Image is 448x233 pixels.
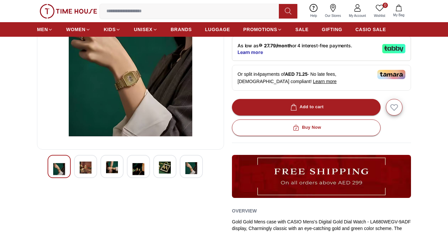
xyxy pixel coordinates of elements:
span: Our Stores [322,13,344,18]
img: ... [40,4,97,19]
img: CASIO Mens's Digital Gold Dial Watch - LA680WEGV-9ADF [106,161,118,176]
span: AED 71.25 [285,71,307,77]
span: 0 [383,3,388,8]
a: PROMOTIONS [243,23,282,35]
a: Our Stores [321,3,345,20]
a: MEN [37,23,53,35]
img: ... [232,155,411,198]
a: Help [306,3,321,20]
div: Or split in 4 payments of - No late fees, [DEMOGRAPHIC_DATA] compliant! [232,65,411,91]
a: KIDS [104,23,121,35]
button: Buy Now [232,119,381,136]
div: Add to cart [289,103,324,111]
span: MEN [37,26,48,33]
span: WOMEN [66,26,86,33]
span: Learn more [313,79,337,84]
img: Tamara [377,70,405,79]
img: CASIO Mens's Digital Gold Dial Watch - LA680WEGV-9ADF [132,161,144,176]
span: PROMOTIONS [243,26,277,33]
a: LUGGAGE [205,23,230,35]
span: KIDS [104,26,116,33]
a: BRANDS [171,23,192,35]
span: LUGGAGE [205,26,230,33]
img: CASIO Mens's Digital Gold Dial Watch - LA680WEGV-9ADF [159,161,171,176]
a: GIFTING [322,23,342,35]
span: Wishlist [371,13,388,18]
span: Help [308,13,320,18]
div: Buy Now [291,124,321,131]
span: CASIO SALE [355,26,386,33]
button: My Bag [389,3,408,19]
span: SALE [295,26,309,33]
img: CASIO Mens's Digital Gold Dial Watch - LA680WEGV-9ADF [80,161,92,176]
a: SALE [295,23,309,35]
img: CASIO Mens's Digital Gold Dial Watch - LA680WEGV-9ADF [185,161,197,176]
h2: Overview [232,206,257,216]
span: My Bag [391,13,407,18]
a: CASIO SALE [355,23,386,35]
span: My Account [346,13,369,18]
img: CASIO Mens's Digital Gold Dial Watch - LA680WEGV-9ADF [53,161,65,176]
a: UNISEX [134,23,157,35]
span: GIFTING [322,26,342,33]
a: WOMEN [66,23,91,35]
button: Add to cart [232,99,381,116]
span: BRANDS [171,26,192,33]
a: 0Wishlist [370,3,389,20]
span: UNISEX [134,26,152,33]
